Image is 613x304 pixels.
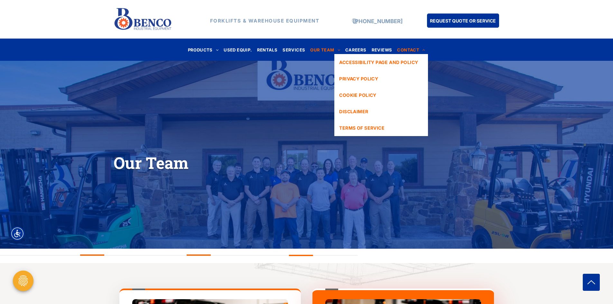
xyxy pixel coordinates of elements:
a: RENTALS [255,45,280,54]
span: DISCLAIMER [339,108,368,115]
a: CAREERS [343,45,369,54]
a: OUR TEAM [308,45,343,54]
span: ACCESSIBILITY PAGE AND POLICY [339,59,418,66]
a: DISCLAIMER [334,103,428,120]
div: Accessibility Menu [10,226,24,241]
a: REQUEST QUOTE OR SERVICE [427,14,499,28]
span: TERMS OF SERVICE [339,124,385,131]
a: CONTACT [395,45,428,54]
a: REVIEWS [369,45,395,54]
span: REQUEST QUOTE OR SERVICE [430,15,496,27]
a: SERVICES [280,45,308,54]
a: PRODUCTS [185,45,221,54]
span: CONTACT [397,45,425,54]
a: PRIVACY POLICY [334,70,428,87]
span: COOKIE POLICY [339,92,376,98]
a: USED EQUIP. [221,45,254,54]
a: ACCESSIBILITY PAGE AND POLICY [334,54,428,70]
span: PRIVACY POLICY [339,75,378,82]
a: COOKIE POLICY [334,87,428,103]
a: [PHONE_NUMBER] [353,18,403,24]
a: TERMS OF SERVICE [334,120,428,136]
strong: FORKLIFTS & WAREHOUSE EQUIPMENT [210,18,320,24]
span: Our Team [114,152,189,173]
